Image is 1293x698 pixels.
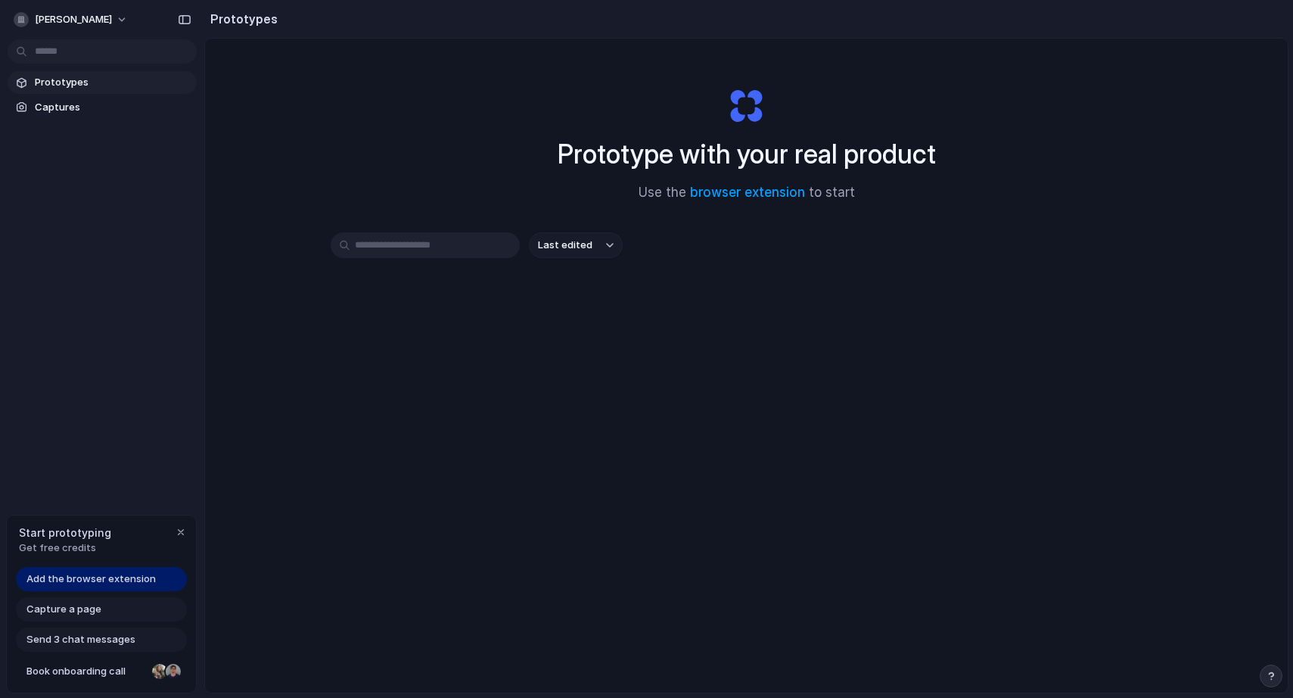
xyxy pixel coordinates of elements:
[204,10,278,28] h2: Prototypes
[35,75,191,90] span: Prototypes
[639,183,855,203] span: Use the to start
[35,100,191,115] span: Captures
[19,525,111,541] span: Start prototyping
[8,8,135,32] button: [PERSON_NAME]
[16,659,187,684] a: Book onboarding call
[164,662,182,681] div: Christian Iacullo
[558,134,936,174] h1: Prototype with your real product
[8,71,197,94] a: Prototypes
[538,238,592,253] span: Last edited
[19,541,111,556] span: Get free credits
[16,567,187,591] a: Add the browser extension
[26,632,135,647] span: Send 3 chat messages
[26,664,146,679] span: Book onboarding call
[35,12,112,27] span: [PERSON_NAME]
[151,662,169,681] div: Nicole Kubica
[529,232,623,258] button: Last edited
[8,96,197,119] a: Captures
[26,572,156,587] span: Add the browser extension
[690,185,805,200] a: browser extension
[26,602,101,617] span: Capture a page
